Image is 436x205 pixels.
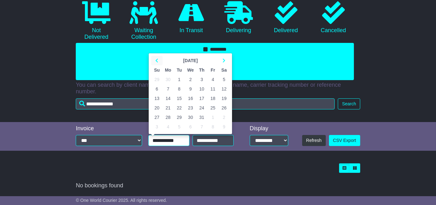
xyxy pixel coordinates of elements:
[151,84,162,94] td: 6
[196,94,207,103] td: 17
[76,43,354,80] a: All
[163,75,174,84] td: 30
[218,113,230,122] td: 2
[185,113,196,122] td: 30
[218,75,230,84] td: 5
[338,98,360,109] button: Search
[250,125,288,132] div: Display
[207,65,218,75] th: Fr
[174,94,185,103] td: 15
[151,103,162,113] td: 20
[207,75,218,84] td: 4
[185,65,196,75] th: We
[218,65,230,75] th: Sa
[207,84,218,94] td: 11
[76,82,360,95] p: You can search by client name, OWC tracking number, carrier name, carrier tracking number or refe...
[163,103,174,113] td: 21
[163,113,174,122] td: 28
[151,122,162,132] td: 3
[174,122,185,132] td: 5
[174,65,185,75] th: Tu
[163,94,174,103] td: 14
[218,84,230,94] td: 12
[76,198,167,203] span: © One World Courier 2025. All rights reserved.
[163,122,174,132] td: 4
[207,122,218,132] td: 8
[185,84,196,94] td: 9
[196,122,207,132] td: 7
[196,103,207,113] td: 24
[151,113,162,122] td: 27
[185,94,196,103] td: 16
[329,135,360,146] a: CSV Export
[151,65,162,75] th: Su
[196,75,207,84] td: 3
[174,84,185,94] td: 8
[302,135,326,146] button: Refresh
[163,84,174,94] td: 7
[207,113,218,122] td: 1
[185,103,196,113] td: 23
[76,182,360,189] div: No bookings found
[207,94,218,103] td: 18
[163,65,174,75] th: Mo
[218,122,230,132] td: 9
[196,113,207,122] td: 31
[207,103,218,113] td: 25
[76,125,142,132] div: Invoice
[163,56,218,65] th: Select Month
[196,84,207,94] td: 10
[151,75,162,84] td: 29
[185,75,196,84] td: 2
[218,94,230,103] td: 19
[151,94,162,103] td: 13
[218,103,230,113] td: 26
[185,122,196,132] td: 6
[174,75,185,84] td: 1
[196,65,207,75] th: Th
[174,113,185,122] td: 29
[174,103,185,113] td: 22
